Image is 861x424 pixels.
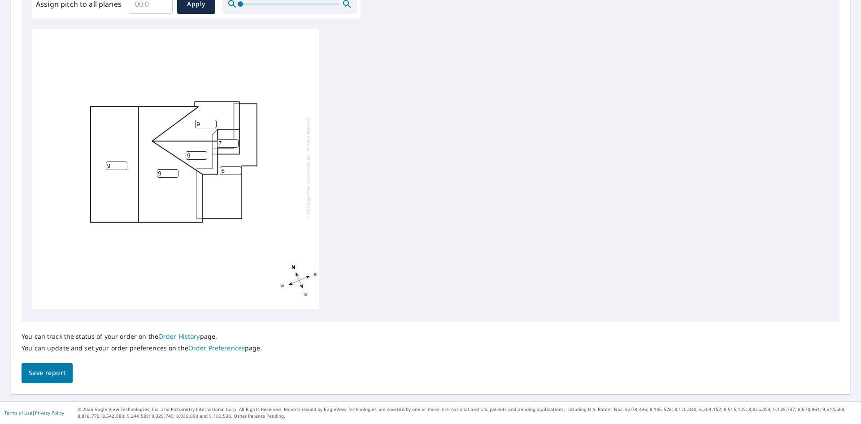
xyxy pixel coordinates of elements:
p: | [4,410,64,415]
a: Order History [158,332,200,341]
button: Save report [22,363,73,383]
a: Privacy Policy [35,410,64,416]
p: You can track the status of your order on the page. [22,332,262,341]
a: Terms of Use [4,410,32,416]
p: You can update and set your order preferences on the page. [22,344,262,352]
span: Save report [29,367,65,379]
p: © 2025 Eagle View Technologies, Inc. and Pictometry International Corp. All Rights Reserved. Repo... [78,406,857,420]
a: Order Preferences [188,344,245,352]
